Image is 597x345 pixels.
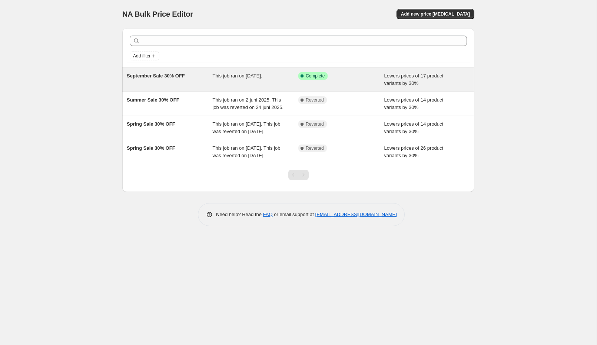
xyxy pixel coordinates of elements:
[122,10,193,18] span: NA Bulk Price Editor
[263,212,273,217] a: FAQ
[384,97,444,110] span: Lowers prices of 14 product variants by 30%
[306,73,325,79] span: Complete
[127,73,185,79] span: September Sale 30% OFF
[127,145,175,151] span: Spring Sale 30% OFF
[213,73,262,79] span: This job ran on [DATE].
[306,145,324,151] span: Reverted
[127,97,179,103] span: Summer Sale 30% OFF
[401,11,470,17] span: Add new price [MEDICAL_DATA]
[273,212,315,217] span: or email support at
[213,97,284,110] span: This job ran on 2 juni 2025. This job was reverted on 24 juni 2025.
[397,9,474,19] button: Add new price [MEDICAL_DATA]
[306,121,324,127] span: Reverted
[384,121,444,134] span: Lowers prices of 14 product variants by 30%
[315,212,397,217] a: [EMAIL_ADDRESS][DOMAIN_NAME]
[306,97,324,103] span: Reverted
[288,170,309,180] nav: Pagination
[133,53,150,59] span: Add filter
[130,52,159,60] button: Add filter
[213,145,281,158] span: This job ran on [DATE]. This job was reverted on [DATE].
[384,73,444,86] span: Lowers prices of 17 product variants by 30%
[127,121,175,127] span: Spring Sale 30% OFF
[216,212,263,217] span: Need help? Read the
[384,145,444,158] span: Lowers prices of 26 product variants by 30%
[213,121,281,134] span: This job ran on [DATE]. This job was reverted on [DATE].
